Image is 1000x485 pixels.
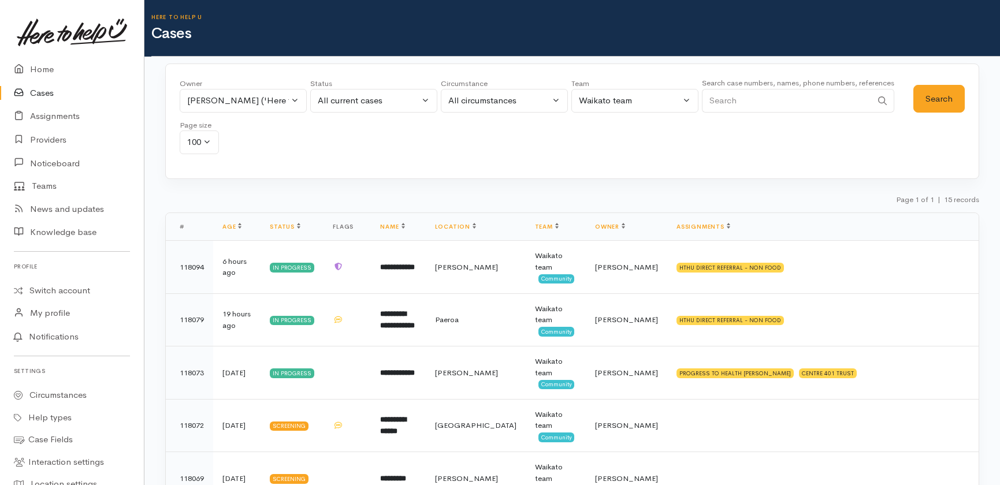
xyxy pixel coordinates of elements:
div: All current cases [318,94,419,107]
div: Waikato team [535,461,577,484]
div: All circumstances [448,94,550,107]
div: In progress [270,263,314,272]
td: 118072 [166,399,213,452]
div: Owner [180,78,307,89]
button: All circumstances [441,89,568,113]
div: CENTRE 401 TRUST [799,368,857,378]
div: HTHU DIRECT REFERRAL - NON FOOD [676,316,784,325]
span: [PERSON_NAME] [435,473,498,483]
input: Search [702,89,872,113]
small: Search case numbers, names, phone numbers, references [702,78,894,88]
button: Search [913,85,965,113]
div: [PERSON_NAME] ('Here to help u') [187,94,289,107]
button: All current cases [310,89,437,113]
div: In progress [270,368,314,378]
div: Screening [270,421,308,431]
td: 19 hours ago [213,293,261,346]
div: Waikato team [535,356,577,378]
div: HTHU DIRECT REFERRAL - NON FOOD [676,263,784,272]
span: Community [538,327,575,336]
span: | [938,195,940,204]
td: 118073 [166,346,213,400]
h1: Cases [151,25,1000,42]
div: Waikato team [535,303,577,326]
span: [PERSON_NAME] [595,262,658,272]
button: Nicole Rusk ('Here to help u') [180,89,307,113]
button: Waikato team [571,89,698,113]
div: PROGRESS TO HEALTH [PERSON_NAME] [676,368,794,378]
a: Age [222,223,241,230]
div: 100 [187,136,201,149]
div: Circumstance [441,78,568,89]
div: Team [571,78,698,89]
a: Status [270,223,300,230]
div: In progress [270,316,314,325]
button: 100 [180,130,219,154]
small: Page 1 of 1 15 records [896,195,979,204]
a: Team [535,223,559,230]
td: [DATE] [213,399,261,452]
th: Flags [324,213,371,241]
span: [PERSON_NAME] [595,315,658,324]
span: Community [538,432,575,442]
span: [PERSON_NAME] [595,368,658,378]
h6: Profile [14,259,130,274]
span: [PERSON_NAME] [435,262,498,272]
span: [PERSON_NAME] [435,368,498,378]
div: Status [310,78,437,89]
span: Community [538,274,575,283]
h6: Settings [14,363,130,379]
span: Community [538,380,575,389]
a: Location [435,223,476,230]
div: Waikato team [535,409,577,431]
span: [PERSON_NAME] [595,473,658,483]
a: Owner [595,223,625,230]
a: Name [380,223,404,230]
span: [PERSON_NAME] [595,420,658,430]
div: Screening [270,474,308,483]
td: 118094 [166,241,213,294]
td: 118079 [166,293,213,346]
td: [DATE] [213,346,261,400]
div: Page size [180,120,219,131]
div: Waikato team [579,94,681,107]
th: # [166,213,213,241]
td: 6 hours ago [213,241,261,294]
span: [GEOGRAPHIC_DATA] [435,420,516,430]
span: Paeroa [435,315,459,324]
div: Waikato team [535,250,577,273]
a: Assignments [676,223,730,230]
h6: Here to help u [151,14,1000,20]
